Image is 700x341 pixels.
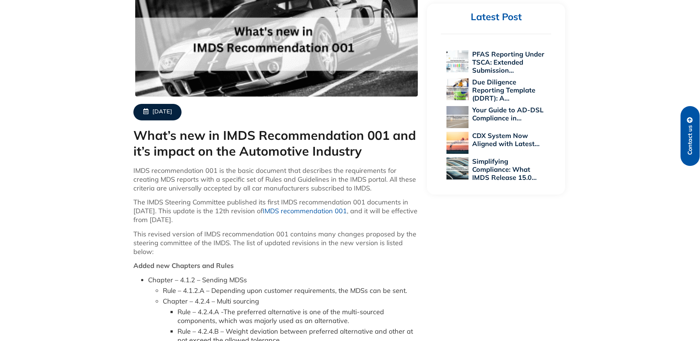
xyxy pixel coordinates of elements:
[441,11,551,23] h2: Latest Post
[133,261,234,270] strong: Added new Chapters and Rules
[446,157,469,179] img: Simplifying Compliance: What IMDS Release 15.0 Means for PCF Reporting
[133,166,420,193] p: IMDS recommendation 001 is the basic document that describes the requirements for creating MDS re...
[152,108,172,116] span: [DATE]
[133,230,420,256] p: This revised version of IMDS recommendation 001 contains many changes proposed by the steering co...
[446,50,469,72] img: PFAS Reporting Under TSCA: Extended Submission Period and Compliance Implications
[472,106,543,122] a: Your Guide to AD-DSL Compliance in…
[472,50,544,75] a: PFAS Reporting Under TSCA: Extended Submission…
[263,207,347,215] a: IMDS recommendation 001
[681,106,700,166] a: Contact us
[687,125,693,155] span: Contact us
[446,106,469,128] img: Your Guide to AD-DSL Compliance in the Aerospace and Defense Industry
[163,286,420,295] li: Rule – 4.1.2.A – Depending upon customer requirements, the MDSs can be sent.
[177,308,420,325] li: Rule – 4.2.4.A -The preferred alternative is one of the multi-sourced components, which was major...
[148,276,420,295] li: Chapter – 4.1.2 – Sending MDSs
[133,128,420,159] h1: What’s new in IMDS Recommendation 001 and it’s impact on the Automotive Industry
[446,78,469,100] img: Due Diligence Reporting Template (DDRT): A Supplier’s Roadmap to Compliance
[472,157,536,182] a: Simplifying Compliance: What IMDS Release 15.0…
[133,104,182,120] a: [DATE]
[446,132,469,154] img: CDX System Now Aligned with Latest EU POPs Rules
[472,131,539,148] a: CDX System Now Aligned with Latest…
[133,198,420,224] p: The IMDS Steering Committee published its first IMDS recommendation 001 documents in [DATE]. This...
[472,78,535,102] a: Due Diligence Reporting Template (DDRT): A…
